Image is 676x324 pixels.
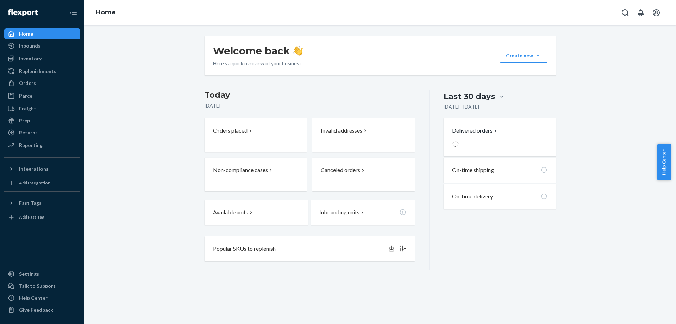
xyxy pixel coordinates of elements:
[205,158,307,191] button: Non-compliance cases
[19,80,36,87] div: Orders
[4,53,80,64] a: Inventory
[4,66,80,77] a: Replenishments
[444,103,479,110] p: [DATE] - [DATE]
[66,6,80,20] button: Close Navigation
[4,177,80,189] a: Add Integration
[4,127,80,138] a: Returns
[4,197,80,209] button: Fast Tags
[19,92,34,99] div: Parcel
[649,6,663,20] button: Open account menu
[4,40,80,51] a: Inbounds
[19,142,43,149] div: Reporting
[452,166,494,174] p: On-time shipping
[19,306,53,313] div: Give Feedback
[4,90,80,102] a: Parcel
[4,304,80,316] button: Give Feedback
[452,127,498,135] button: Delivered orders
[4,268,80,280] a: Settings
[321,166,360,174] p: Canceled orders
[213,44,303,57] h1: Welcome back
[19,165,49,172] div: Integrations
[8,9,38,16] img: Flexport logo
[205,90,415,101] h3: Today
[311,200,414,225] button: Inbounding units
[293,46,303,56] img: hand-wave emoji
[4,140,80,151] a: Reporting
[4,280,80,292] a: Talk to Support
[213,245,276,253] p: Popular SKUs to replenish
[205,200,308,225] button: Available units
[4,28,80,39] a: Home
[213,60,303,67] p: Here’s a quick overview of your business
[19,105,36,112] div: Freight
[213,208,248,216] p: Available units
[213,166,268,174] p: Non-compliance cases
[319,208,359,216] p: Inbounding units
[213,127,248,135] p: Orders placed
[90,2,121,23] ol: breadcrumbs
[4,292,80,304] a: Help Center
[312,118,414,152] button: Invalid addresses
[19,214,44,220] div: Add Fast Tag
[657,144,671,180] button: Help Center
[19,180,50,186] div: Add Integration
[19,129,38,136] div: Returns
[618,6,632,20] button: Open Search Box
[19,200,42,207] div: Fast Tags
[321,127,362,135] p: Invalid addresses
[634,6,648,20] button: Open notifications
[19,42,40,49] div: Inbounds
[205,118,307,152] button: Orders placed
[205,102,415,109] p: [DATE]
[19,68,56,75] div: Replenishments
[452,192,493,201] p: On-time delivery
[19,30,33,37] div: Home
[4,78,80,89] a: Orders
[19,55,42,62] div: Inventory
[4,103,80,114] a: Freight
[444,91,495,102] div: Last 30 days
[500,49,547,63] button: Create new
[19,282,56,289] div: Talk to Support
[4,163,80,175] button: Integrations
[19,294,48,301] div: Help Center
[312,158,414,191] button: Canceled orders
[4,212,80,223] a: Add Fast Tag
[4,115,80,126] a: Prep
[96,8,116,16] a: Home
[19,117,30,124] div: Prep
[19,270,39,277] div: Settings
